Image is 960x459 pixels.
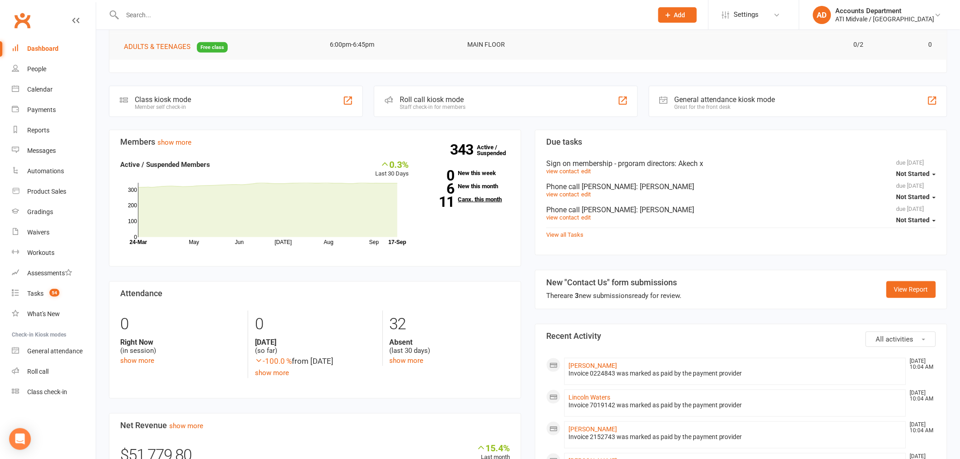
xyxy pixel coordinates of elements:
[124,43,191,51] span: ADULTS & TEENAGES
[12,283,96,304] a: Tasks 54
[12,79,96,100] a: Calendar
[12,361,96,382] a: Roll call
[376,159,409,179] div: Last 30 Days
[120,161,210,169] strong: Active / Suspended Members
[423,170,510,176] a: 0New this week
[27,249,54,256] div: Workouts
[866,332,936,347] button: All activities
[423,169,455,182] strong: 0
[120,421,510,430] h3: Net Revenue
[636,205,694,214] span: : [PERSON_NAME]
[658,7,697,23] button: Add
[546,290,681,301] div: There are new submissions ready for review.
[568,433,902,441] div: Invoice 2152743 was marked as paid by the payment provider
[120,338,241,347] strong: Right Now
[568,362,617,369] a: [PERSON_NAME]
[12,382,96,402] a: Class kiosk mode
[546,168,579,175] a: view contact
[27,86,53,93] div: Calendar
[12,202,96,222] a: Gradings
[9,428,31,450] div: Open Intercom Messenger
[581,214,591,221] a: edit
[896,216,930,224] span: Not Started
[390,356,424,365] a: show more
[423,183,510,189] a: 6New this month
[255,355,375,367] div: from [DATE]
[12,222,96,243] a: Waivers
[674,11,686,19] span: Add
[27,65,46,73] div: People
[27,106,56,113] div: Payments
[120,9,647,21] input: Search...
[568,401,902,409] div: Invoice 7019142 was marked as paid by the payment provider
[12,100,96,120] a: Payments
[12,263,96,283] a: Assessments
[27,188,66,195] div: Product Sales
[906,390,936,402] time: [DATE] 10:04 AM
[477,137,517,163] a: 343Active / Suspended
[400,95,465,104] div: Roll call kiosk mode
[896,166,936,182] button: Not Started
[135,104,191,110] div: Member self check-in
[675,95,775,104] div: General attendance kiosk mode
[546,205,936,214] div: Phone call [PERSON_NAME]
[450,143,477,156] strong: 343
[896,193,930,200] span: Not Started
[876,335,914,343] span: All activities
[872,34,940,55] td: 0
[27,290,44,297] div: Tasks
[169,422,203,430] a: show more
[546,231,583,238] a: View all Tasks
[546,278,681,287] h3: New "Contact Us" form submissions
[197,42,228,53] span: Free class
[836,15,935,23] div: ATI Midvale / [GEOGRAPHIC_DATA]
[27,388,67,396] div: Class check-in
[906,422,936,434] time: [DATE] 10:04 AM
[813,6,831,24] div: AD
[27,368,49,375] div: Roll call
[27,127,49,134] div: Reports
[568,425,617,433] a: [PERSON_NAME]
[255,338,375,347] strong: [DATE]
[546,159,936,168] div: Sign on membership - prgoram directors
[120,289,510,298] h3: Attendance
[322,34,460,55] td: 6:00pm-6:45pm
[675,159,703,168] span: : Akech x
[124,41,228,53] button: ADULTS & TEENAGESFree class
[12,39,96,59] a: Dashboard
[896,189,936,205] button: Not Started
[376,159,409,169] div: 0.3%
[27,167,64,175] div: Automations
[49,289,59,297] span: 54
[423,195,455,209] strong: 11
[476,443,510,453] div: 15.4%
[675,104,775,110] div: Great for the front desk
[390,311,510,338] div: 32
[887,281,936,298] a: View Report
[255,311,375,338] div: 0
[575,292,579,300] strong: 3
[27,229,49,236] div: Waivers
[120,137,510,146] h3: Members
[255,338,375,355] div: (so far)
[12,120,96,141] a: Reports
[12,304,96,324] a: What's New
[734,5,759,25] span: Settings
[157,138,191,146] a: show more
[423,196,510,202] a: 11Canx. this month
[546,182,936,191] div: Phone call [PERSON_NAME]
[896,212,936,229] button: Not Started
[546,191,579,198] a: view contact
[546,137,936,146] h3: Due tasks
[27,208,53,215] div: Gradings
[120,356,154,365] a: show more
[135,95,191,104] div: Class kiosk mode
[636,182,694,191] span: : [PERSON_NAME]
[255,369,289,377] a: show more
[11,9,34,32] a: Clubworx
[27,147,56,154] div: Messages
[120,338,241,355] div: (in session)
[581,168,591,175] a: edit
[546,332,936,341] h3: Recent Activity
[423,182,455,195] strong: 6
